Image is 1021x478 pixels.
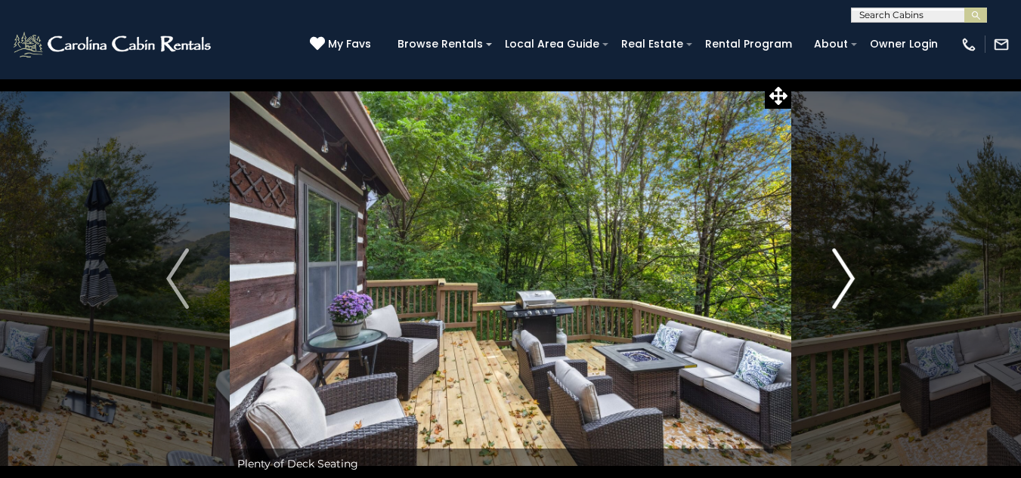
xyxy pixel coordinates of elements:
[11,29,215,60] img: White-1-2.png
[993,36,1010,53] img: mail-regular-white.png
[614,32,691,56] a: Real Estate
[497,32,607,56] a: Local Area Guide
[862,32,945,56] a: Owner Login
[328,36,371,52] span: My Favs
[310,36,375,53] a: My Favs
[390,32,490,56] a: Browse Rentals
[806,32,855,56] a: About
[961,36,977,53] img: phone-regular-white.png
[832,248,855,309] img: arrow
[166,248,189,309] img: arrow
[698,32,800,56] a: Rental Program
